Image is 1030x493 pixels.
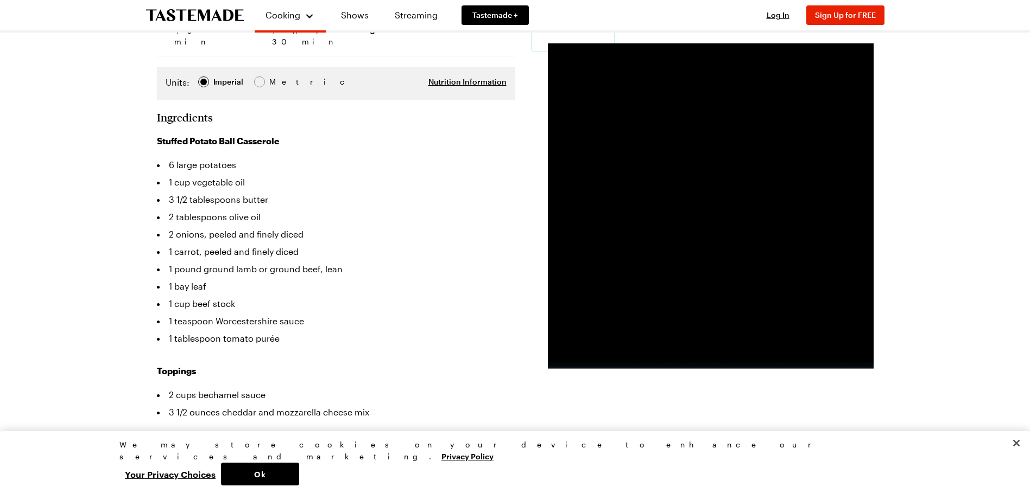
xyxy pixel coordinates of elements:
li: 2 onions, peeled and finely diced [157,226,515,243]
span: Cooking [266,10,300,20]
iframe: Advertisement [548,43,874,369]
span: Tastemade + [472,10,518,21]
h3: Stuffed Potato Ball Casserole [157,135,515,148]
li: 6 large potatoes [157,156,515,174]
li: 1 cup vegetable oil [157,174,515,191]
a: To Tastemade Home Page [146,9,244,22]
label: Units: [166,76,189,89]
button: Ok [221,463,299,485]
video-js: Video Player [548,43,874,369]
li: 1 teaspoon Worcestershire sauce [157,312,515,330]
button: Cooking [266,4,315,26]
span: Imperial [213,76,244,88]
span: Sign Up for FREE [815,10,876,20]
li: 1 carrot, peeled and finely diced [157,243,515,260]
li: 1 pound ground lamb or ground beef, lean [157,260,515,278]
div: Privacy [119,439,901,485]
li: 1 tablespoon tomato purée [157,330,515,347]
span: Metric [269,76,293,88]
div: We may store cookies on your device to enhance our services and marketing. [119,439,901,463]
li: 1 cup beef stock [157,295,515,312]
div: Imperial Metric [166,76,292,91]
button: Nutrition Information [428,76,507,87]
div: Imperial [213,76,243,88]
li: 2 cups bechamel sauce [157,386,515,404]
button: Close [1004,431,1028,455]
a: More information about your privacy, opens in a new tab [441,451,494,461]
span: Log In [767,10,789,20]
h3: Toppings [157,364,515,377]
li: 3 1/2 ounces cheddar and mozzarella cheese mix [157,404,515,421]
button: Sign Up for FREE [806,5,884,25]
li: 3 1/2 tablespoons butter [157,191,515,208]
h2: Ingredients [157,111,213,124]
div: Metric [269,76,292,88]
button: Log In [756,10,800,21]
li: 1 bay leaf [157,278,515,295]
button: Your Privacy Choices [119,463,221,485]
span: 6 [370,25,375,36]
li: 2 tablespoons olive oil [157,208,515,226]
a: Tastemade + [462,5,529,25]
